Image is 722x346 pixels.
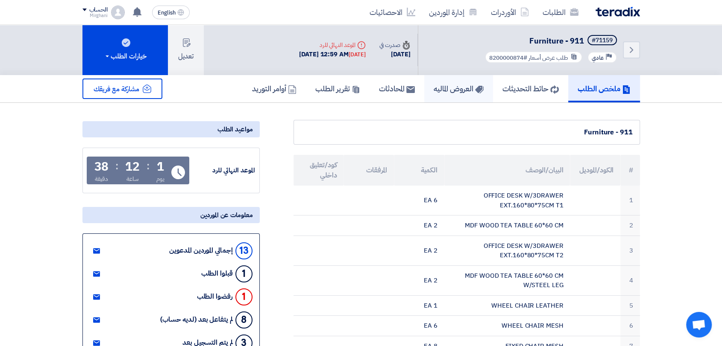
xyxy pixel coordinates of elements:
[592,38,613,44] div: #71159
[156,174,164,183] div: يوم
[169,247,233,255] div: إجمالي الموردين المدعوين
[620,186,640,215] td: 1
[82,13,108,18] div: Mirghani
[379,41,410,49] div: صدرت في
[243,75,306,102] a: أوامر التوريد
[349,50,366,59] div: [DATE]
[620,265,640,295] td: 4
[125,161,140,173] div: 12
[94,84,140,94] span: مشاركة مع فريقك
[620,295,640,316] td: 5
[126,174,139,183] div: ساعة
[394,215,444,236] td: 2 EA
[95,174,108,183] div: دقيقة
[252,84,296,93] h5: أوامر التوريد
[528,53,568,62] span: طلب عرض أسعار
[444,265,570,295] td: MDF WOOD TEA TABLE 60*60 CM W/STEEL LEG
[686,312,712,337] a: Open chat
[394,265,444,295] td: 2 EA
[379,84,415,93] h5: المحادثات
[201,270,233,278] div: قبلوا الطلب
[394,316,444,336] td: 6 EA
[483,35,619,47] h5: Furniture - 911
[434,84,484,93] h5: العروض الماليه
[578,84,631,93] h5: ملخص الطلب
[235,265,252,282] div: 1
[444,316,570,336] td: WHEEL CHAIR MESH
[493,75,568,102] a: حائط التحديثات
[424,75,493,102] a: العروض الماليه
[293,155,344,186] th: كود/تعليق داخلي
[484,2,536,22] a: الأوردرات
[444,295,570,316] td: WHEEL CHAIR LEATHER
[536,2,585,22] a: الطلبات
[444,236,570,265] td: OFFICE DESK W/3DRAWER EXT.160*80*75CM T2
[115,158,118,174] div: :
[444,215,570,236] td: MDF WOOD TEA TABLE 60*60 CM
[168,25,204,75] button: تعديل
[444,186,570,215] td: OFFICE DESK W/3DRAWER EXT.160*80*75CM T1
[82,207,260,223] div: معلومات عن الموردين
[620,236,640,265] td: 3
[235,242,252,259] div: 13
[147,158,150,174] div: :
[299,41,366,49] div: الموعد النهائي للرد
[620,316,640,336] td: 6
[158,10,176,16] span: English
[394,186,444,215] td: 6 EA
[235,288,252,305] div: 1
[592,54,604,62] span: عادي
[379,49,410,59] div: [DATE]
[363,2,422,22] a: الاحصائيات
[197,293,233,301] div: رفضوا الطلب
[82,121,260,137] div: مواعيد الطلب
[529,35,584,47] span: Furniture - 911
[394,295,444,316] td: 1 EA
[422,2,484,22] a: إدارة الموردين
[301,127,633,137] div: Furniture - 911
[444,155,570,186] th: البيان/الوصف
[152,6,190,19] button: English
[596,7,640,17] img: Teradix logo
[191,166,255,175] div: الموعد النهائي للرد
[489,53,527,62] span: #8200000874
[620,155,640,186] th: #
[570,155,620,186] th: الكود/الموديل
[620,215,640,236] td: 2
[94,161,109,173] div: 38
[306,75,370,102] a: تقرير الطلب
[568,75,640,102] a: ملخص الطلب
[394,236,444,265] td: 2 EA
[89,6,108,14] div: الحساب
[394,155,444,186] th: الكمية
[235,311,252,329] div: 8
[315,84,360,93] h5: تقرير الطلب
[111,6,125,19] img: profile_test.png
[104,51,147,61] div: خيارات الطلب
[157,161,164,173] div: 1
[343,155,394,186] th: المرفقات
[502,84,559,93] h5: حائط التحديثات
[160,316,233,324] div: لم يتفاعل بعد (لديه حساب)
[299,49,366,59] div: [DATE] 12:59 AM
[82,25,168,75] button: خيارات الطلب
[370,75,424,102] a: المحادثات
